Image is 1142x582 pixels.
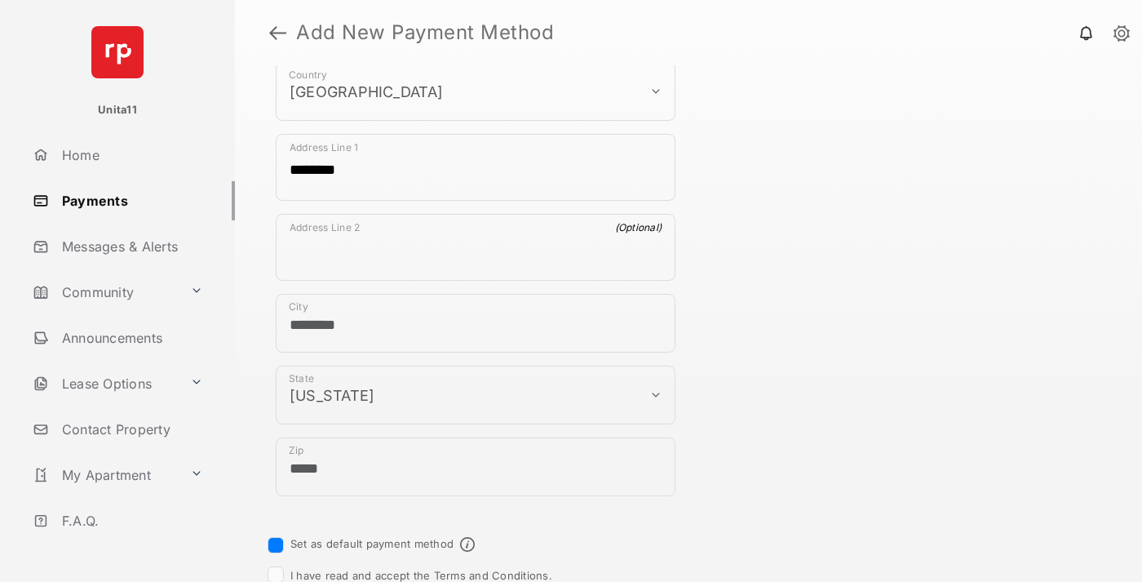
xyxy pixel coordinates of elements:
[460,537,475,552] span: Default payment method info
[276,294,675,353] div: payment_method_screening[postal_addresses][locality]
[26,501,235,540] a: F.A.Q.
[276,62,675,121] div: payment_method_screening[postal_addresses][country]
[276,366,675,424] div: payment_method_screening[postal_addresses][administrativeArea]
[26,181,235,220] a: Payments
[26,455,184,495] a: My Apartment
[98,102,137,118] p: Unita11
[296,23,554,42] strong: Add New Payment Method
[26,136,235,175] a: Home
[26,364,184,403] a: Lease Options
[26,273,184,312] a: Community
[91,26,144,78] img: svg+xml;base64,PHN2ZyB4bWxucz0iaHR0cDovL3d3dy53My5vcmcvMjAwMC9zdmciIHdpZHRoPSI2NCIgaGVpZ2h0PSI2NC...
[290,537,454,550] label: Set as default payment method
[276,438,675,496] div: payment_method_screening[postal_addresses][postalCode]
[26,227,235,266] a: Messages & Alerts
[276,214,675,281] div: payment_method_screening[postal_addresses][addressLine2]
[26,318,235,358] a: Announcements
[26,410,235,449] a: Contact Property
[276,134,675,201] div: payment_method_screening[postal_addresses][addressLine1]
